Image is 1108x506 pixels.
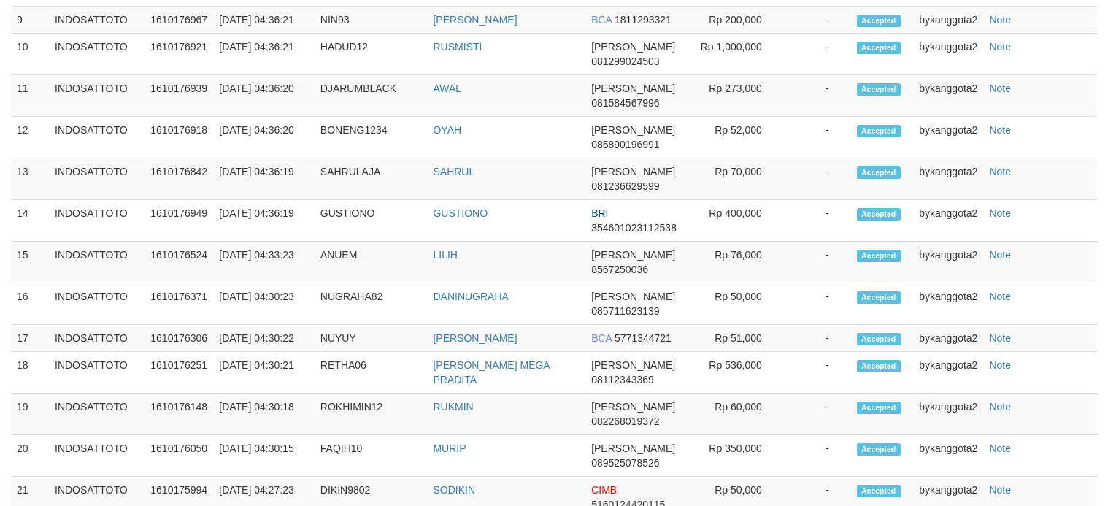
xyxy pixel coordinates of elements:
[145,158,213,200] td: 1610176842
[145,200,213,242] td: 1610176949
[591,359,675,371] span: [PERSON_NAME]
[315,394,428,435] td: ROKHIMIN12
[913,7,983,34] td: bykanggota2
[433,14,517,26] a: [PERSON_NAME]
[433,332,517,344] a: [PERSON_NAME]
[49,34,145,75] td: INDOSATTOTO
[989,83,1011,94] a: Note
[213,75,315,117] td: [DATE] 04:36:20
[49,352,145,394] td: INDOSATTOTO
[11,325,49,352] td: 17
[315,117,428,158] td: BONENG1234
[913,394,983,435] td: bykanggota2
[857,42,901,54] span: Accepted
[989,401,1011,413] a: Note
[685,117,784,158] td: Rp 52,000
[49,7,145,34] td: INDOSATTOTO
[685,325,784,352] td: Rp 51,000
[784,158,851,200] td: -
[913,117,983,158] td: bykanggota2
[591,264,648,275] span: Copy 8567250036 to clipboard
[11,7,49,34] td: 9
[11,435,49,477] td: 20
[213,325,315,352] td: [DATE] 04:30:22
[591,41,675,53] span: [PERSON_NAME]
[615,14,672,26] span: Copy 1811293321 to clipboard
[913,352,983,394] td: bykanggota2
[989,207,1011,219] a: Note
[857,443,901,456] span: Accepted
[591,401,675,413] span: [PERSON_NAME]
[989,41,1011,53] a: Note
[213,7,315,34] td: [DATE] 04:36:21
[989,332,1011,344] a: Note
[591,374,654,386] span: Copy 08112343369 to clipboard
[913,325,983,352] td: bykanggota2
[433,207,488,219] a: GUSTIONO
[989,359,1011,371] a: Note
[315,435,428,477] td: FAQIH10
[49,242,145,283] td: INDOSATTOTO
[49,394,145,435] td: INDOSATTOTO
[591,222,677,234] span: Copy 354601023112538 to clipboard
[591,332,612,344] span: BCA
[784,117,851,158] td: -
[315,75,428,117] td: DJARUMBLACK
[784,34,851,75] td: -
[11,34,49,75] td: 10
[784,7,851,34] td: -
[315,7,428,34] td: NIN93
[213,34,315,75] td: [DATE] 04:36:21
[857,291,901,304] span: Accepted
[591,442,675,454] span: [PERSON_NAME]
[11,394,49,435] td: 19
[145,394,213,435] td: 1610176148
[591,166,675,177] span: [PERSON_NAME]
[784,200,851,242] td: -
[315,283,428,325] td: NUGRAHA82
[213,242,315,283] td: [DATE] 04:33:23
[591,124,675,136] span: [PERSON_NAME]
[433,249,457,261] a: LILIH
[11,283,49,325] td: 16
[857,402,901,414] span: Accepted
[913,34,983,75] td: bykanggota2
[685,34,784,75] td: Rp 1,000,000
[857,166,901,179] span: Accepted
[433,442,466,454] a: MURIP
[989,249,1011,261] a: Note
[49,200,145,242] td: INDOSATTOTO
[784,435,851,477] td: -
[989,484,1011,496] a: Note
[591,180,659,192] span: Copy 081236629599 to clipboard
[591,207,608,219] span: BRI
[11,352,49,394] td: 18
[145,75,213,117] td: 1610176939
[857,125,901,137] span: Accepted
[989,166,1011,177] a: Note
[145,34,213,75] td: 1610176921
[145,117,213,158] td: 1610176918
[591,139,659,150] span: Copy 085890196991 to clipboard
[49,325,145,352] td: INDOSATTOTO
[11,200,49,242] td: 14
[685,283,784,325] td: Rp 50,000
[989,124,1011,136] a: Note
[49,75,145,117] td: INDOSATTOTO
[145,435,213,477] td: 1610176050
[591,457,659,469] span: Copy 089525078526 to clipboard
[433,41,482,53] a: RUSMISTI
[857,15,901,27] span: Accepted
[213,117,315,158] td: [DATE] 04:36:20
[433,83,461,94] a: AWAL
[615,332,672,344] span: Copy 5771344721 to clipboard
[913,242,983,283] td: bykanggota2
[913,158,983,200] td: bykanggota2
[857,360,901,372] span: Accepted
[591,305,659,317] span: Copy 085711623139 to clipboard
[685,352,784,394] td: Rp 536,000
[989,291,1011,302] a: Note
[145,242,213,283] td: 1610176524
[49,283,145,325] td: INDOSATTOTO
[591,415,659,427] span: Copy 082268019372 to clipboard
